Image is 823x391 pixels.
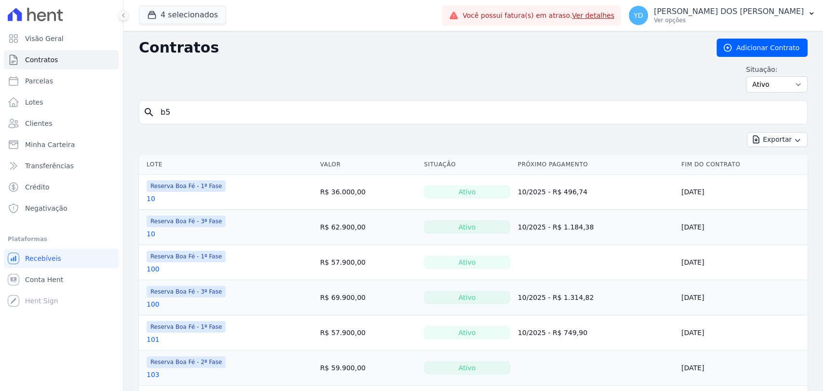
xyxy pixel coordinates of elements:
[518,329,587,337] a: 10/2025 - R$ 749,90
[677,210,808,245] td: [DATE]
[25,182,50,192] span: Crédito
[316,351,420,386] td: R$ 59.900,00
[147,299,160,309] a: 100
[139,39,701,56] h2: Contratos
[147,180,226,192] span: Reserva Boa Fé - 1ª Fase
[147,229,155,239] a: 10
[462,11,614,21] span: Você possui fatura(s) em atraso.
[147,264,160,274] a: 100
[25,97,43,107] span: Lotes
[518,294,594,301] a: 10/2025 - R$ 1.314,82
[518,188,587,196] a: 10/2025 - R$ 496,74
[25,254,61,263] span: Recebíveis
[677,155,808,175] th: Fim do Contrato
[420,155,514,175] th: Situação
[424,220,510,234] div: Ativo
[155,103,803,122] input: Buscar por nome do lote
[4,29,119,48] a: Visão Geral
[4,93,119,112] a: Lotes
[746,65,808,74] label: Situação:
[634,12,643,19] span: YD
[316,280,420,315] td: R$ 69.900,00
[4,249,119,268] a: Recebíveis
[4,50,119,69] a: Contratos
[147,370,160,379] a: 103
[4,156,119,175] a: Transferências
[147,356,226,368] span: Reserva Boa Fé - 2ª Fase
[677,175,808,210] td: [DATE]
[654,16,804,24] p: Ver opções
[139,6,226,24] button: 4 selecionados
[25,55,58,65] span: Contratos
[518,223,594,231] a: 10/2025 - R$ 1.184,38
[4,114,119,133] a: Clientes
[424,326,510,339] div: Ativo
[316,155,420,175] th: Valor
[424,291,510,304] div: Ativo
[147,321,226,333] span: Reserva Boa Fé - 1ª Fase
[621,2,823,29] button: YD [PERSON_NAME] DOS [PERSON_NAME] Ver opções
[514,155,677,175] th: Próximo Pagamento
[147,216,226,227] span: Reserva Boa Fé - 3ª Fase
[147,194,155,203] a: 10
[424,185,510,199] div: Ativo
[654,7,804,16] p: [PERSON_NAME] DOS [PERSON_NAME]
[25,161,74,171] span: Transferências
[716,39,808,57] a: Adicionar Contrato
[25,76,53,86] span: Parcelas
[424,256,510,269] div: Ativo
[316,210,420,245] td: R$ 62.900,00
[677,351,808,386] td: [DATE]
[25,275,63,284] span: Conta Hent
[143,107,155,118] i: search
[139,155,316,175] th: Lote
[4,135,119,154] a: Minha Carteira
[25,34,64,43] span: Visão Geral
[747,132,808,147] button: Exportar
[147,335,160,344] a: 101
[147,286,226,297] span: Reserva Boa Fé - 3ª Fase
[4,199,119,218] a: Negativação
[677,245,808,280] td: [DATE]
[424,361,510,375] div: Ativo
[677,280,808,315] td: [DATE]
[4,270,119,289] a: Conta Hent
[25,140,75,149] span: Minha Carteira
[4,177,119,197] a: Crédito
[25,119,52,128] span: Clientes
[8,233,115,245] div: Plataformas
[316,175,420,210] td: R$ 36.000,00
[572,12,614,19] a: Ver detalhes
[316,245,420,280] td: R$ 57.900,00
[316,315,420,351] td: R$ 57.900,00
[677,315,808,351] td: [DATE]
[4,71,119,91] a: Parcelas
[25,203,67,213] span: Negativação
[147,251,226,262] span: Reserva Boa Fé - 1ª Fase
